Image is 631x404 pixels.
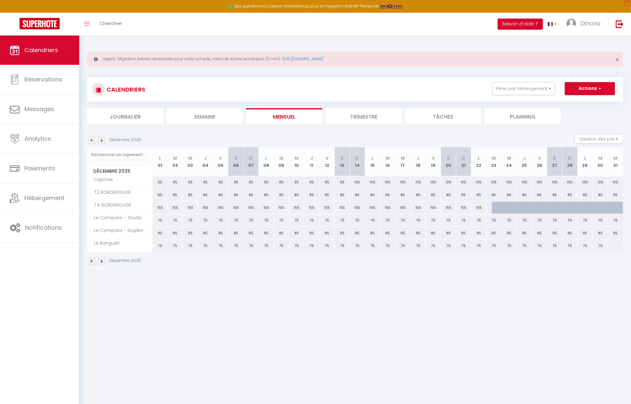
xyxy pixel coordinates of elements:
[88,214,144,222] span: Le Compans - Studio
[168,189,183,201] div: 85
[168,240,183,252] div: 75
[532,147,547,176] th: 26
[243,227,259,239] div: 85
[95,13,127,36] a: Chercher
[568,155,572,161] abbr: D
[87,108,163,124] li: Journalier
[183,240,198,252] div: 75
[426,214,441,226] div: 75
[99,20,122,27] span: Chercher
[259,189,274,201] div: 85
[411,189,426,201] div: 85
[487,189,502,201] div: 85
[274,227,289,239] div: 85
[608,147,623,176] th: 31
[153,214,168,226] div: 75
[153,147,168,176] th: 01
[502,240,517,252] div: 75
[380,189,395,201] div: 85
[168,176,183,188] div: 95
[335,240,350,252] div: 75
[547,189,563,201] div: 85
[578,214,593,226] div: 75
[87,166,152,176] span: Décembre 2025
[289,202,304,214] div: 155
[471,214,487,226] div: 75
[167,108,243,124] li: Semaine
[565,82,615,95] button: Actions
[153,202,168,214] div: 155
[456,202,471,214] div: 155
[471,227,487,239] div: 85
[243,240,259,252] div: 75
[198,189,213,201] div: 85
[335,147,350,176] th: 13
[24,194,65,202] span: Hébergement
[228,147,243,176] th: 06
[365,147,380,176] th: 15
[283,56,323,62] a: [URL][DOMAIN_NAME]
[88,240,121,247] span: Le Rangueil
[441,202,456,214] div: 155
[471,147,487,176] th: 22
[441,214,456,226] div: 75
[593,240,608,252] div: 75
[153,189,168,201] div: 85
[304,214,319,226] div: 75
[471,240,487,252] div: 75
[304,240,319,252] div: 75
[593,147,608,176] th: 30
[365,176,380,188] div: 105
[319,189,335,201] div: 85
[411,227,426,239] div: 85
[471,176,487,188] div: 105
[553,155,556,161] abbr: S
[380,176,395,188] div: 105
[547,227,563,239] div: 85
[456,147,471,176] th: 21
[24,105,54,113] span: Messages
[109,258,141,264] p: Décembre 2025
[304,176,319,188] div: 95
[204,155,207,161] abbr: J
[563,227,578,239] div: 85
[259,176,274,188] div: 95
[213,214,228,226] div: 75
[228,202,243,214] div: 155
[417,155,419,161] abbr: J
[289,147,304,176] th: 10
[456,176,471,188] div: 105
[335,227,350,239] div: 85
[24,135,51,143] span: Analytics
[289,176,304,188] div: 95
[532,240,547,252] div: 75
[319,176,335,188] div: 95
[335,189,350,201] div: 85
[168,147,183,176] th: 02
[350,202,365,214] div: 155
[319,240,335,252] div: 75
[578,240,593,252] div: 75
[365,202,380,214] div: 155
[563,240,578,252] div: 75
[350,189,365,201] div: 85
[259,240,274,252] div: 75
[547,147,563,176] th: 27
[426,147,441,176] th: 19
[153,176,168,188] div: 95
[183,202,198,214] div: 155
[487,147,502,176] th: 23
[593,227,608,239] div: 85
[498,19,543,30] button: Besoin d'aide ?
[88,176,115,183] span: Capitole
[380,3,403,9] strong: >>> ICI <<<<
[259,227,274,239] div: 85
[335,176,350,188] div: 95
[578,176,593,188] div: 105
[487,227,502,239] div: 85
[259,214,274,226] div: 75
[168,214,183,226] div: 75
[456,240,471,252] div: 75
[274,202,289,214] div: 155
[105,82,145,97] h3: CALENDRIERS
